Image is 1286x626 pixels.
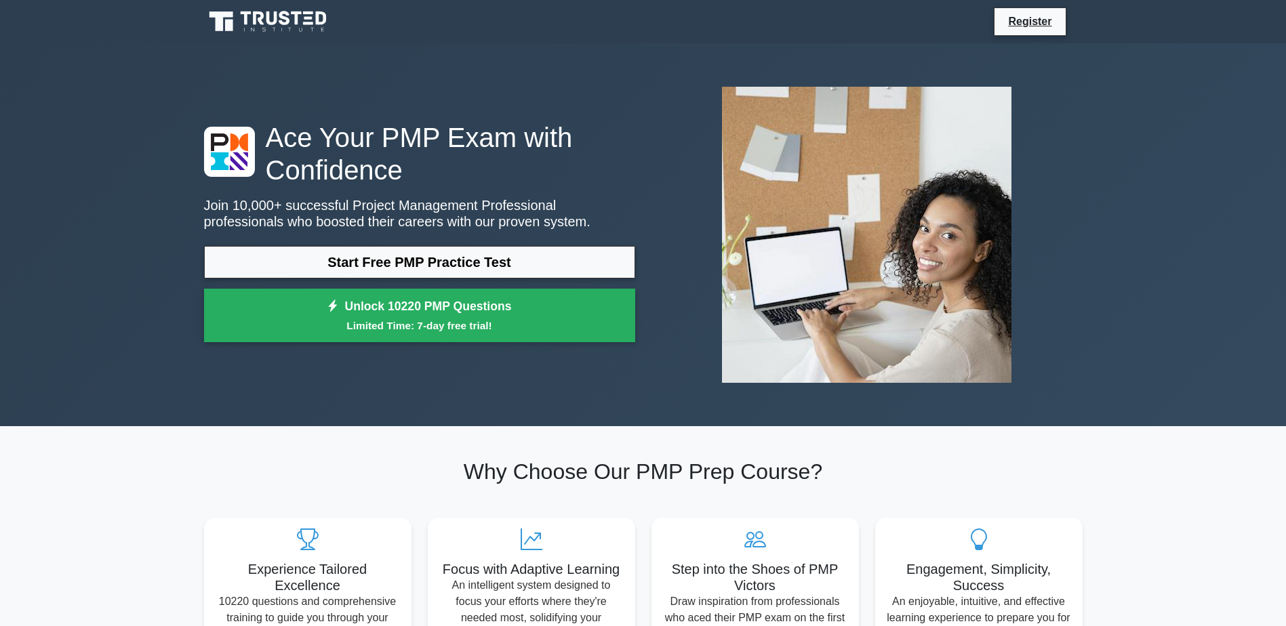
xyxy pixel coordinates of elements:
[886,561,1072,593] h5: Engagement, Simplicity, Success
[204,121,635,186] h1: Ace Your PMP Exam with Confidence
[439,561,624,577] h5: Focus with Adaptive Learning
[204,246,635,278] a: Start Free PMP Practice Test
[204,289,635,343] a: Unlock 10220 PMP QuestionsLimited Time: 7-day free trial!
[221,318,618,333] small: Limited Time: 7-day free trial!
[204,197,635,230] p: Join 10,000+ successful Project Management Professional professionals who boosted their careers w...
[215,561,401,593] h5: Experience Tailored Excellence
[204,459,1083,484] h2: Why Choose Our PMP Prep Course?
[662,561,848,593] h5: Step into the Shoes of PMP Victors
[1000,13,1060,30] a: Register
